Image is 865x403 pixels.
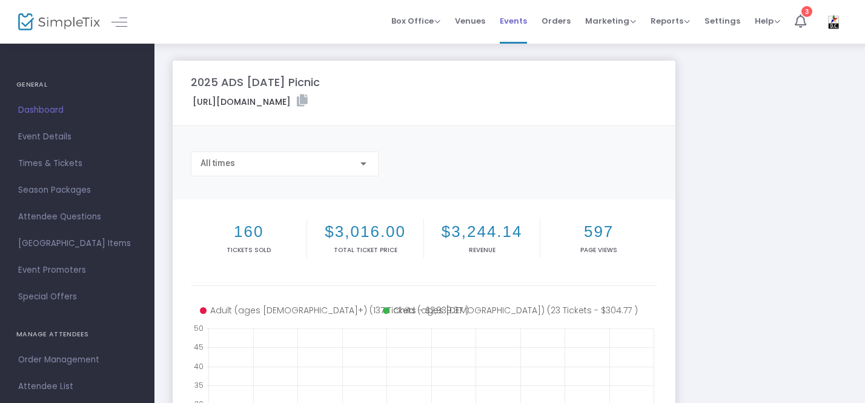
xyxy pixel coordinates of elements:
[194,361,204,371] text: 40
[426,222,537,241] h2: $3,244.14
[194,323,204,333] text: 50
[191,74,320,90] m-panel-title: 2025 ADS [DATE] Picnic
[542,5,571,36] span: Orders
[16,322,138,347] h4: MANAGE ATTENDEES
[651,15,690,27] span: Reports
[18,156,136,172] span: Times & Tickets
[18,209,136,225] span: Attendee Questions
[704,5,740,36] span: Settings
[18,352,136,368] span: Order Management
[310,222,420,241] h2: $3,016.00
[543,245,654,255] p: Page Views
[18,236,136,251] span: [GEOGRAPHIC_DATA] Items
[500,5,527,36] span: Events
[193,245,304,255] p: Tickets sold
[426,245,537,255] p: Revenue
[543,222,654,241] h2: 597
[18,379,136,395] span: Attendee List
[201,158,235,168] span: All times
[18,182,136,198] span: Season Packages
[455,5,485,36] span: Venues
[310,245,420,255] p: Total Ticket Price
[18,129,136,145] span: Event Details
[391,15,440,27] span: Box Office
[193,222,304,241] h2: 160
[194,379,204,390] text: 35
[18,289,136,305] span: Special Offers
[194,342,204,352] text: 45
[16,73,138,97] h4: GENERAL
[755,15,780,27] span: Help
[18,262,136,278] span: Event Promoters
[18,102,136,118] span: Dashboard
[801,6,812,17] div: 3
[193,95,308,108] label: [URL][DOMAIN_NAME]
[585,15,636,27] span: Marketing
